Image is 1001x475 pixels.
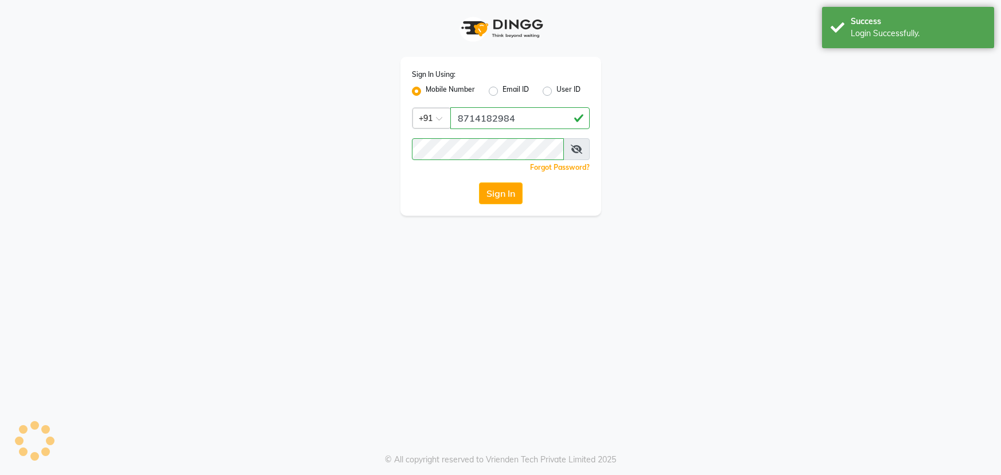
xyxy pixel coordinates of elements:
button: Sign In [479,182,523,204]
label: User ID [556,84,581,98]
label: Mobile Number [426,84,475,98]
div: Login Successfully. [851,28,986,40]
label: Email ID [503,84,529,98]
img: logo1.svg [455,11,547,45]
a: Forgot Password? [530,163,590,172]
div: Success [851,15,986,28]
input: Username [412,138,564,160]
input: Username [450,107,590,129]
label: Sign In Using: [412,69,455,80]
